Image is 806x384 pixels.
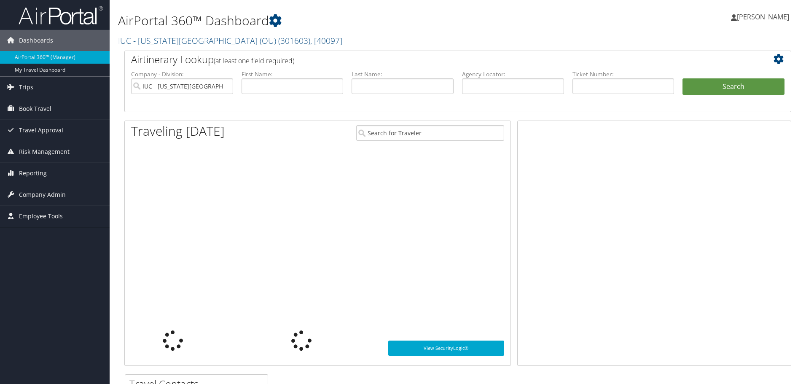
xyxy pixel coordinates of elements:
span: , [ 40097 ] [310,35,342,46]
span: Dashboards [19,30,53,51]
img: airportal-logo.png [19,5,103,25]
span: Reporting [19,163,47,184]
span: Book Travel [19,98,51,119]
span: Trips [19,77,33,98]
label: Company - Division: [131,70,233,78]
span: Travel Approval [19,120,63,141]
label: Agency Locator: [462,70,564,78]
span: ( 301603 ) [278,35,310,46]
span: (at least one field required) [214,56,294,65]
label: Last Name: [352,70,454,78]
a: View SecurityLogic® [388,341,504,356]
label: First Name: [242,70,344,78]
input: Search for Traveler [356,125,504,141]
h2: Airtinerary Lookup [131,52,729,67]
a: IUC - [US_STATE][GEOGRAPHIC_DATA] (OU) [118,35,342,46]
a: [PERSON_NAME] [731,4,798,30]
span: Company Admin [19,184,66,205]
button: Search [682,78,785,95]
span: Employee Tools [19,206,63,227]
span: Risk Management [19,141,70,162]
h1: Traveling [DATE] [131,122,225,140]
h1: AirPortal 360™ Dashboard [118,12,571,30]
label: Ticket Number: [572,70,674,78]
span: [PERSON_NAME] [737,12,789,21]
